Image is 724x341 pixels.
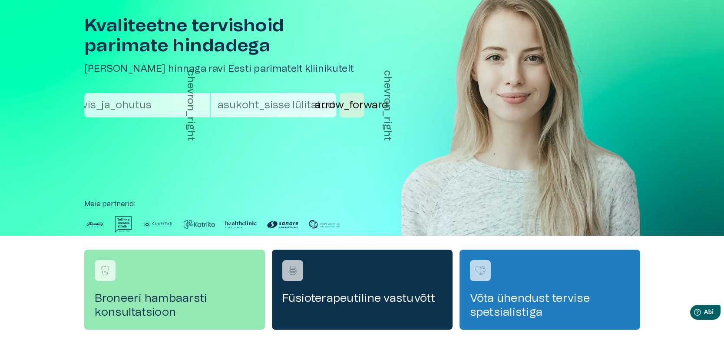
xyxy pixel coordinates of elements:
[115,216,132,233] img: Partneri logo
[460,250,640,330] a: Navigeeri teenuse broneerimise juurde
[656,301,724,326] iframe: Abividina käivitaja
[68,100,152,110] font: tervis_ja_ohutus
[84,201,134,207] font: Meie partnerid
[309,216,340,233] img: Partneri logo
[134,201,136,207] font: :
[84,93,210,117] button: tervis_ja_ohutuschevron_right
[470,293,590,318] font: Võta ühendust tervise spetsialistiga
[218,100,334,110] font: asukoht_sisse lülitatud
[84,216,105,233] img: Partneri logo
[185,70,196,140] font: chevron_right
[99,264,112,277] img: Broneeri hambaarsti konsultatsiooni logo
[267,216,298,233] img: Partneri logo
[142,216,173,233] img: Partneri logo
[84,64,354,74] font: [PERSON_NAME] hinnaga ravi Eesti parimatelt kliinikutelt
[340,93,364,117] button: Otsi
[272,250,453,330] a: Navigeeri teenuse broneerimise juurde
[84,250,265,330] a: Navigeeri teenuse broneerimise juurde
[382,70,392,140] font: chevron_right
[315,100,388,110] font: arrow_forward
[282,293,436,304] font: Füsioterapeutiline vastuvõtt
[84,17,284,55] font: Kvaliteetne tervishoid parimate hindadega
[225,216,257,233] img: Partneri logo
[286,264,299,277] img: Füsioterapeudi vastuvõtt logo
[474,264,487,277] img: Võta ühendust terve tervise spetsialistiga logo
[95,293,208,318] font: Broneeri hambaarsti konsultatsioon
[184,216,215,233] img: Partneri logo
